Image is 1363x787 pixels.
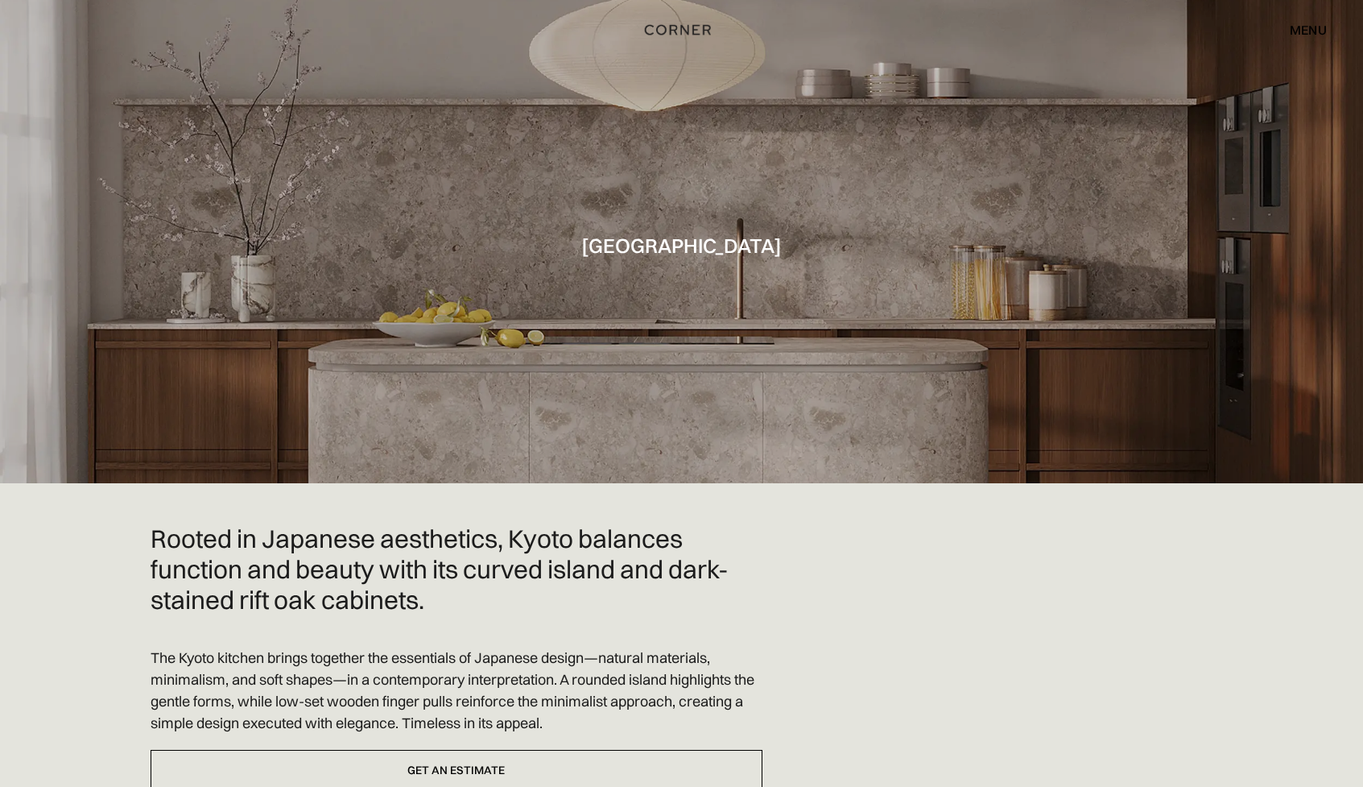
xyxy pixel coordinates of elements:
h2: Rooted in Japanese aesthetics, Kyoto balances function and beauty with its curved island and dark... [151,524,762,615]
a: home [622,19,741,40]
h1: [GEOGRAPHIC_DATA] [581,234,782,256]
p: The Kyoto kitchen brings together the essentials of Japanese design—natural materials, minimalism... [151,647,762,734]
div: menu [1274,16,1327,43]
div: menu [1290,23,1327,36]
